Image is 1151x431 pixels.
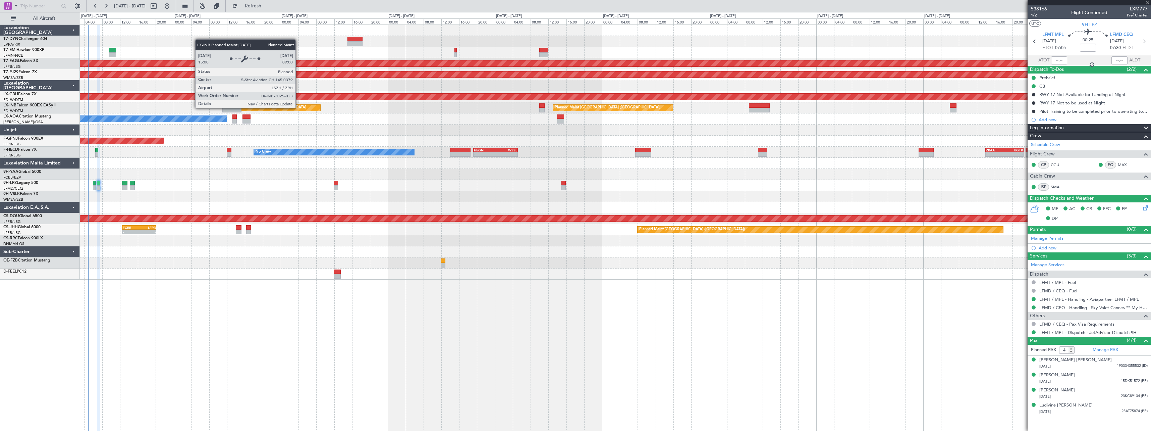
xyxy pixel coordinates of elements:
span: Services [1030,252,1047,260]
a: LFMN/NCE [3,53,23,58]
a: F-HECDFalcon 7X [3,148,37,152]
span: 9H-VSLK [3,192,20,196]
a: LFPB/LBG [3,142,21,147]
div: 16:00 [673,18,691,25]
a: CGU [1051,162,1066,168]
div: WSSL [496,148,517,152]
span: 9H-LPZ [3,181,17,185]
div: 00:00 [495,18,513,25]
a: SMA [1051,184,1066,190]
a: LFPB/LBG [3,64,21,69]
div: 20:00 [906,18,923,25]
a: Schedule Crew [1031,142,1060,148]
span: 23AT75874 (PP) [1121,409,1148,414]
span: FFC [1103,206,1111,212]
div: - [139,230,156,234]
a: LFMD / CEQ - Handling - Sky Valet Cannes ** My Handling**LFMD / CEQ [1039,305,1148,310]
div: 16:00 [352,18,370,25]
div: [DATE] - [DATE] [81,13,107,19]
button: UTC [1029,20,1041,27]
a: [PERSON_NAME]/QSA [3,119,43,125]
span: 1/2 [1031,12,1047,18]
a: LX-INBFalcon 900EX EASy II [3,103,56,107]
span: ATOT [1038,57,1049,64]
div: 00:00 [816,18,834,25]
div: 16:00 [566,18,584,25]
a: LFMT / MPL - Handling - Aviapartner LFMT / MPL [1039,296,1139,302]
div: 00:00 [709,18,727,25]
div: 12:00 [763,18,780,25]
span: (2/2) [1127,66,1137,73]
span: Pax [1030,337,1037,345]
span: T7-PJ29 [3,70,18,74]
span: Refresh [239,4,267,8]
div: 04:00 [834,18,852,25]
a: 9H-YAAGlobal 5000 [3,170,41,174]
div: 08:00 [531,18,548,25]
span: CS-RRC [3,236,18,240]
span: [DATE] [1039,394,1051,399]
div: CB [1039,83,1045,89]
a: Manage Permits [1031,235,1063,242]
div: [DATE] - [DATE] [496,13,522,19]
div: Planned Maint [GEOGRAPHIC_DATA] ([GEOGRAPHIC_DATA]) [555,103,660,113]
span: CS-DOU [3,214,19,218]
div: [DATE] - [DATE] [603,13,629,19]
div: - [496,152,517,156]
a: Manage Services [1031,262,1064,269]
span: CR [1086,206,1092,212]
div: 00:00 [281,18,298,25]
span: 23KC89134 (PP) [1121,393,1148,399]
a: T7-PJ29Falcon 7X [3,70,37,74]
div: - [1004,152,1023,156]
div: 20:00 [584,18,602,25]
a: OE-FZBCitation Mustang [3,258,50,262]
div: [DATE] - [DATE] [175,13,201,19]
div: 08:00 [745,18,763,25]
div: 08:00 [959,18,977,25]
span: AC [1069,206,1075,212]
div: Pilot Training to be completed prior to operating to LFMD [1039,108,1148,114]
span: Leg Information [1030,124,1064,132]
a: LFMD / CEQ - Pax Visa Requirements [1039,321,1114,327]
span: D-FEEL [3,270,17,274]
div: 08:00 [102,18,120,25]
span: Crew [1030,132,1041,140]
div: 16:00 [995,18,1012,25]
a: LFPB/LBG [3,153,21,158]
div: 08:00 [638,18,655,25]
span: 07:05 [1055,45,1066,51]
span: LXM777 [1127,5,1148,12]
a: CS-DOUGlobal 6500 [3,214,42,218]
div: 04:00 [513,18,531,25]
span: Pref Charter [1127,12,1148,18]
a: 9H-LPZLegacy 500 [3,181,38,185]
a: T7-EMIHawker 900XP [3,48,44,52]
span: Dispatch To-Dos [1030,66,1064,74]
div: 08:00 [316,18,334,25]
span: [DATE] [1042,38,1056,45]
div: 20:00 [798,18,816,25]
div: [PERSON_NAME] [1039,387,1075,394]
div: Planned Maint [GEOGRAPHIC_DATA] [242,103,306,113]
a: LFPB/LBG [3,230,21,235]
div: Prebrief [1039,75,1055,81]
div: Planned Maint [GEOGRAPHIC_DATA] ([GEOGRAPHIC_DATA]) [639,225,745,235]
div: - [123,230,139,234]
span: CS-JHH [3,225,18,229]
span: All Aircraft [17,16,71,21]
div: HEGN [474,148,495,152]
div: ZBAA [986,148,1004,152]
div: Ludivine [PERSON_NAME] [1039,402,1093,409]
a: FCBB/BZV [3,175,21,180]
div: 12:00 [977,18,995,25]
div: 00:00 [174,18,191,25]
div: 08:00 [209,18,227,25]
a: CS-RRCFalcon 900LX [3,236,43,240]
div: 04:00 [406,18,424,25]
a: D-FEELPC12 [3,270,26,274]
div: 16:00 [780,18,798,25]
div: 12:00 [441,18,459,25]
div: [DATE] - [DATE] [282,13,308,19]
span: 538166 [1031,5,1047,12]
